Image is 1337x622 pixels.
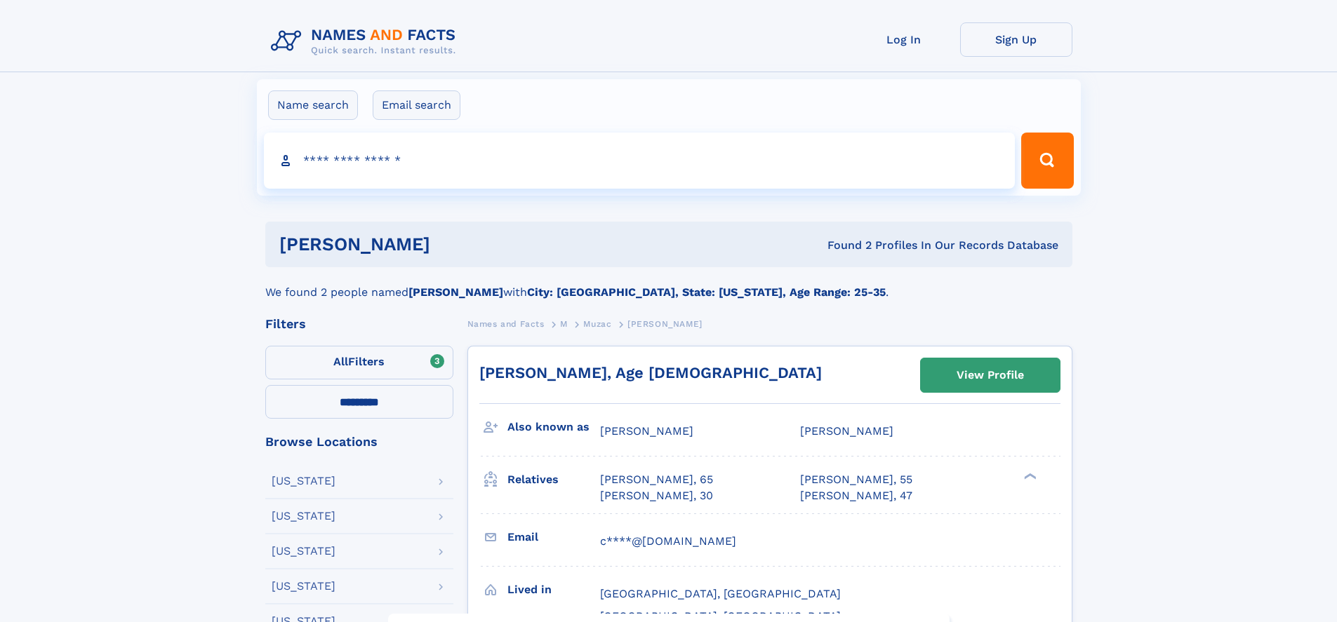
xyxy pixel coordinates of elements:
div: We found 2 people named with . [265,267,1072,301]
span: Muzac [583,319,611,329]
span: [PERSON_NAME] [600,424,693,438]
div: [US_STATE] [272,475,335,487]
a: [PERSON_NAME], 47 [800,488,912,503]
div: Filters [265,318,453,330]
a: [PERSON_NAME], 30 [600,488,713,503]
b: [PERSON_NAME] [408,285,503,299]
h1: [PERSON_NAME] [279,236,629,253]
div: Found 2 Profiles In Our Records Database [629,238,1058,253]
h3: Lived in [507,578,600,602]
div: [US_STATE] [272,511,335,522]
div: View Profile [957,359,1024,391]
h3: Also known as [507,415,600,439]
label: Filters [265,346,453,379]
a: Log In [848,22,960,57]
img: Logo Names and Facts [265,22,467,60]
div: ❯ [1020,472,1037,481]
a: [PERSON_NAME], 65 [600,472,713,487]
a: Muzac [583,315,611,332]
span: M [560,319,568,329]
h3: Email [507,525,600,549]
span: [PERSON_NAME] [800,424,893,438]
b: City: [GEOGRAPHIC_DATA], State: [US_STATE], Age Range: 25-35 [527,285,886,299]
a: M [560,315,568,332]
span: All [333,355,348,368]
a: Names and Facts [467,315,545,332]
a: [PERSON_NAME], 55 [800,472,912,487]
a: [PERSON_NAME], Age [DEMOGRAPHIC_DATA] [479,364,822,381]
input: search input [264,133,1016,189]
div: [US_STATE] [272,546,335,557]
div: Browse Locations [265,435,453,448]
span: [PERSON_NAME] [627,319,703,329]
button: Search Button [1021,133,1073,189]
h3: Relatives [507,468,600,492]
a: Sign Up [960,22,1072,57]
label: Email search [373,90,460,120]
a: View Profile [921,358,1060,392]
div: [US_STATE] [272,581,335,592]
label: Name search [268,90,358,120]
span: [GEOGRAPHIC_DATA], [GEOGRAPHIC_DATA] [600,587,841,600]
